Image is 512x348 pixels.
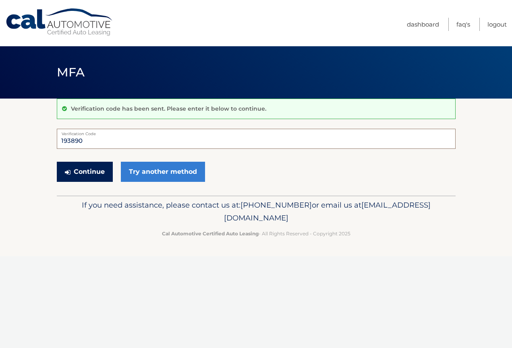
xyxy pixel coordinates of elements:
span: MFA [57,65,85,80]
strong: Cal Automotive Certified Auto Leasing [162,231,259,237]
a: Try another method [121,162,205,182]
button: Continue [57,162,113,182]
span: [PHONE_NUMBER] [240,200,312,210]
input: Verification Code [57,129,456,149]
p: If you need assistance, please contact us at: or email us at [62,199,450,224]
a: FAQ's [456,18,470,31]
a: Dashboard [407,18,439,31]
a: Logout [487,18,507,31]
p: Verification code has been sent. Please enter it below to continue. [71,105,266,112]
span: [EMAIL_ADDRESS][DOMAIN_NAME] [224,200,431,222]
p: - All Rights Reserved - Copyright 2025 [62,229,450,238]
a: Cal Automotive [5,8,114,37]
label: Verification Code [57,129,456,135]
